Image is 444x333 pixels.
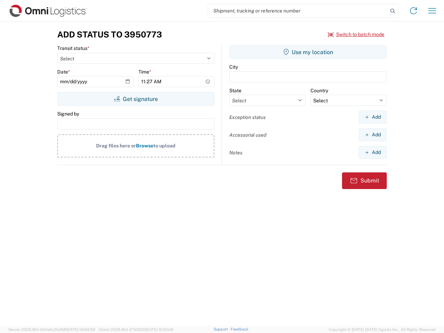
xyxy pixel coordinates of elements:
[359,128,387,141] button: Add
[229,87,241,94] label: State
[229,45,387,59] button: Use my location
[138,69,151,75] label: Time
[145,327,173,332] span: [DATE] 10:20:09
[57,111,79,117] label: Signed by
[153,143,176,148] span: to upload
[229,114,266,120] label: Exception status
[328,29,384,40] button: Switch to batch mode
[231,327,248,331] a: Feedback
[66,327,95,332] span: [DATE] 09:52:52
[208,4,388,17] input: Shipment, tracking or reference number
[96,143,136,148] span: Drag files here or
[229,150,242,156] label: Notes
[229,132,266,138] label: Accessorial used
[359,146,387,159] button: Add
[359,111,387,123] button: Add
[136,143,153,148] span: Browse
[57,29,162,40] h3: Add Status to 3950773
[8,327,95,332] span: Server: 2025.18.0-bb0e0c2bd68
[310,87,328,94] label: Country
[57,92,214,106] button: Get signature
[342,172,387,189] button: Submit
[57,69,70,75] label: Date
[99,327,173,332] span: Client: 2025.18.0-27d3021
[57,45,89,51] label: Transit status
[329,326,436,333] span: Copyright © [DATE]-[DATE] Agistix Inc., All Rights Reserved
[214,327,231,331] a: Support
[229,64,238,70] label: City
